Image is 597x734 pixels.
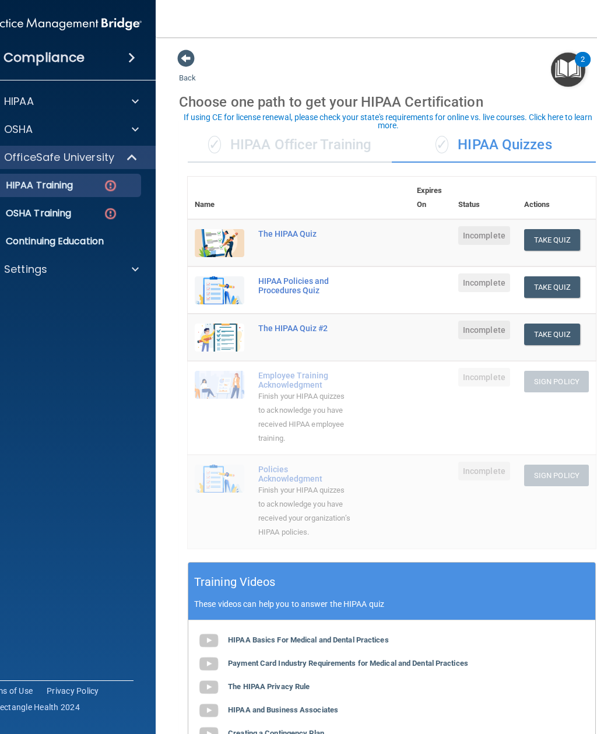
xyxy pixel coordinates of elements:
[517,177,596,219] th: Actions
[451,177,517,219] th: Status
[258,465,352,483] div: Policies Acknowledgment
[181,113,595,129] div: If using CE for license renewal, please check your state's requirements for online vs. live cours...
[228,705,338,714] b: HIPAA and Business Associates
[581,59,585,75] div: 2
[258,324,352,333] div: The HIPAA Quiz #2
[47,685,99,697] a: Privacy Policy
[228,682,310,691] b: The HIPAA Privacy Rule
[197,676,220,699] img: gray_youtube_icon.38fcd6cc.png
[4,262,47,276] p: Settings
[197,652,220,676] img: gray_youtube_icon.38fcd6cc.png
[258,276,352,295] div: HIPAA Policies and Procedures Quiz
[524,229,580,251] button: Take Quiz
[228,659,468,668] b: Payment Card Industry Requirements for Medical and Dental Practices
[524,276,580,298] button: Take Quiz
[103,206,118,221] img: danger-circle.6113f641.png
[410,177,451,219] th: Expires On
[179,59,196,82] a: Back
[197,699,220,722] img: gray_youtube_icon.38fcd6cc.png
[4,122,33,136] p: OSHA
[208,136,221,153] span: ✓
[3,50,85,66] h4: Compliance
[194,572,276,592] h5: Training Videos
[458,368,510,387] span: Incomplete
[179,111,597,131] button: If using CE for license renewal, please check your state's requirements for online vs. live cours...
[188,177,251,219] th: Name
[258,371,352,389] div: Employee Training Acknowledgment
[458,321,510,339] span: Incomplete
[524,371,589,392] button: Sign Policy
[458,273,510,292] span: Incomplete
[188,128,392,163] div: HIPAA Officer Training
[103,178,118,193] img: danger-circle.6113f641.png
[392,128,596,163] div: HIPAA Quizzes
[258,389,352,445] div: Finish your HIPAA quizzes to acknowledge you have received HIPAA employee training.
[4,94,34,108] p: HIPAA
[228,635,389,644] b: HIPAA Basics For Medical and Dental Practices
[458,226,510,245] span: Incomplete
[258,229,352,238] div: The HIPAA Quiz
[524,465,589,486] button: Sign Policy
[258,483,352,539] div: Finish your HIPAA quizzes to acknowledge you have received your organization’s HIPAA policies.
[197,629,220,652] img: gray_youtube_icon.38fcd6cc.png
[4,150,114,164] p: OfficeSafe University
[194,599,589,609] p: These videos can help you to answer the HIPAA quiz
[436,136,448,153] span: ✓
[524,324,580,345] button: Take Quiz
[458,462,510,480] span: Incomplete
[551,52,585,87] button: Open Resource Center, 2 new notifications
